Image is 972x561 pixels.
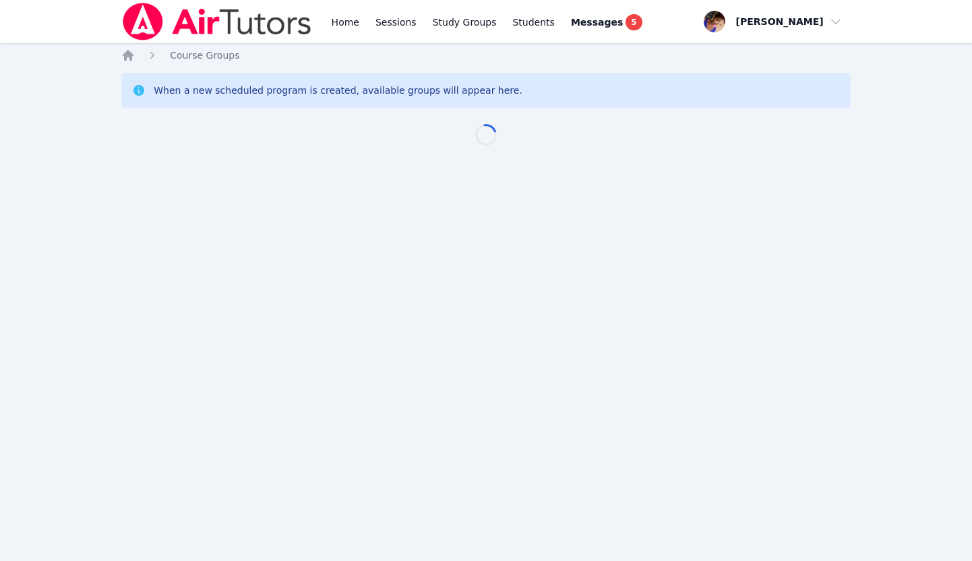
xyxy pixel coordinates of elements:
div: When a new scheduled program is created, available groups will appear here. [154,84,522,97]
span: Course Groups [170,50,239,61]
a: Course Groups [170,49,239,62]
nav: Breadcrumb [121,49,851,62]
span: 5 [626,14,642,30]
span: Messages [571,16,623,29]
img: Air Tutors [121,3,312,40]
